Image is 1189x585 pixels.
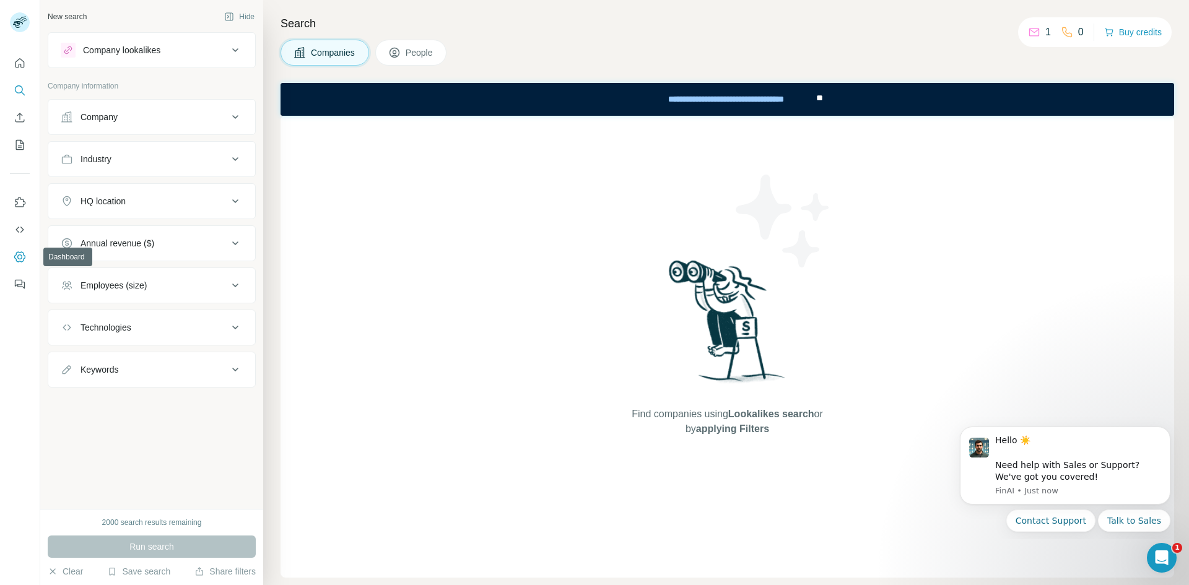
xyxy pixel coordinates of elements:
button: HQ location [48,186,255,216]
iframe: Intercom notifications message [941,415,1189,539]
iframe: Intercom live chat [1147,543,1177,573]
div: Company [81,111,118,123]
button: Search [10,79,30,102]
span: Find companies using or by [628,407,826,436]
span: Companies [311,46,356,59]
span: 1 [1172,543,1182,553]
button: Clear [48,565,83,578]
span: Lookalikes search [728,409,814,419]
div: 2000 search results remaining [102,517,202,528]
button: Enrich CSV [10,106,30,129]
h4: Search [281,15,1174,32]
button: Hide [216,7,263,26]
span: People [406,46,434,59]
div: Industry [81,153,111,165]
button: Save search [107,565,170,578]
div: Employees (size) [81,279,147,292]
button: Company lookalikes [48,35,255,65]
div: Company lookalikes [83,44,160,56]
button: Use Surfe on LinkedIn [10,191,30,214]
button: Share filters [194,565,256,578]
p: Company information [48,80,256,92]
div: New search [48,11,87,22]
button: Buy credits [1104,24,1162,41]
button: Annual revenue ($) [48,228,255,258]
div: Keywords [81,363,118,376]
button: Industry [48,144,255,174]
img: Surfe Illustration - Stars [728,165,839,277]
button: Employees (size) [48,271,255,300]
p: 0 [1078,25,1084,40]
div: Technologies [81,321,131,334]
div: Annual revenue ($) [81,237,154,249]
button: My lists [10,134,30,156]
span: applying Filters [696,423,769,434]
iframe: Banner [281,83,1174,116]
button: Dashboard [10,246,30,268]
button: Keywords [48,355,255,384]
img: Surfe Illustration - Woman searching with binoculars [663,257,792,395]
button: Company [48,102,255,132]
button: Use Surfe API [10,219,30,241]
button: Technologies [48,313,255,342]
p: 1 [1045,25,1051,40]
button: Quick start [10,52,30,74]
button: Feedback [10,273,30,295]
div: HQ location [81,195,126,207]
